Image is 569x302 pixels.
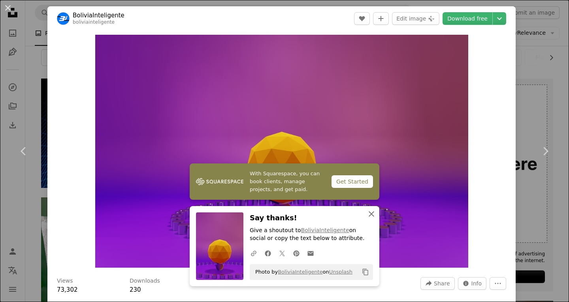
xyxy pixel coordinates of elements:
a: Share on Pinterest [289,245,303,261]
img: a computer generated image of an orange ball on a purple background [95,35,468,268]
a: Download free [443,12,492,25]
a: Next [522,113,569,189]
button: Add to Collection [373,12,389,25]
a: Share over email [303,245,318,261]
a: BoliviaInteligente [301,227,349,234]
button: Zoom in on this image [95,35,468,268]
span: With Squarespace, you can book clients, manage projects, and get paid. [250,170,325,193]
h3: Views [57,277,73,285]
button: Choose download size [493,12,506,25]
button: Copy to clipboard [359,265,372,279]
div: Get Started [332,175,373,188]
a: Unsplash [329,269,352,275]
h3: Say thanks! [250,212,373,224]
h3: Downloads [130,277,160,285]
a: BoliviaInteligente [278,269,322,275]
span: 73,302 [57,286,78,293]
button: Share this image [420,277,454,290]
span: Photo by on [251,266,352,278]
a: Share on Twitter [275,245,289,261]
button: Edit image [392,12,439,25]
img: file-1747939142011-51e5cc87e3c9 [196,176,243,188]
a: boliviainteligente [73,19,115,25]
span: Share [434,278,450,289]
button: More Actions [490,277,506,290]
span: 230 [130,286,141,293]
a: Share on Facebook [261,245,275,261]
img: Go to BoliviaInteligente's profile [57,12,70,25]
p: Give a shoutout to on social or copy the text below to attribute. [250,227,373,243]
button: Stats about this image [458,277,487,290]
span: Info [471,278,482,289]
a: BoliviaInteligente [73,11,124,19]
button: Like [354,12,370,25]
a: With Squarespace, you can book clients, manage projects, and get paid.Get Started [190,163,379,200]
